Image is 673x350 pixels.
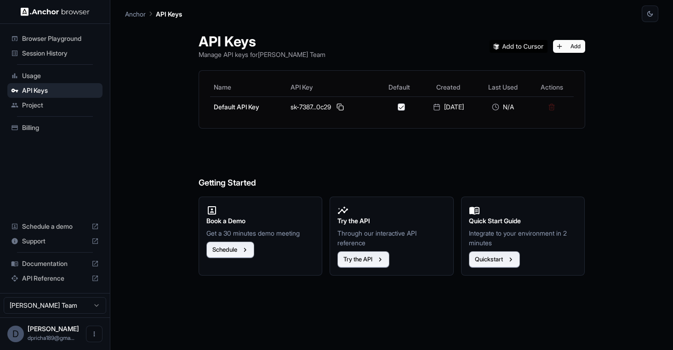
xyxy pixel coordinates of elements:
p: Anchor [125,9,146,19]
button: Open menu [86,326,103,342]
button: Add [553,40,585,53]
th: Last Used [476,78,530,96]
div: API Keys [7,83,103,98]
button: Schedule [206,242,254,258]
div: Support [7,234,103,248]
div: N/A [480,102,526,112]
div: Browser Playground [7,31,103,46]
td: Default API Key [210,96,287,117]
th: Default [378,78,421,96]
button: Try the API [337,251,389,268]
h2: Quick Start Guide [469,216,577,226]
span: Schedule a demo [22,222,88,231]
h2: Book a Demo [206,216,315,226]
div: Documentation [7,256,103,271]
span: Documentation [22,259,88,268]
th: Actions [530,78,574,96]
p: Get a 30 minutes demo meeting [206,228,315,238]
div: D [7,326,24,342]
span: Browser Playground [22,34,99,43]
span: API Keys [22,86,99,95]
h1: API Keys [199,33,325,50]
div: Billing [7,120,103,135]
span: Usage [22,71,99,80]
nav: breadcrumb [125,9,182,19]
p: Through our interactive API reference [337,228,446,248]
th: Created [421,78,476,96]
p: Manage API keys for [PERSON_NAME] Team [199,50,325,59]
span: David Richards [28,325,79,333]
th: Name [210,78,287,96]
h6: Getting Started [199,140,585,190]
h2: Try the API [337,216,446,226]
span: Billing [22,123,99,132]
div: API Reference [7,271,103,286]
div: [DATE] [424,102,473,112]
button: Quickstart [469,251,520,268]
p: Integrate to your environment in 2 minutes [469,228,577,248]
span: Support [22,237,88,246]
img: Anchor Logo [21,7,90,16]
div: Project [7,98,103,113]
div: Session History [7,46,103,61]
img: Add anchorbrowser MCP server to Cursor [490,40,548,53]
div: Schedule a demo [7,219,103,234]
span: Session History [22,49,99,58]
span: dpricha189@gmail.com [28,334,74,341]
div: Usage [7,68,103,83]
p: API Keys [156,9,182,19]
button: Copy API key [335,102,346,113]
span: Project [22,101,99,110]
span: API Reference [22,274,88,283]
div: sk-7387...0c29 [291,102,374,113]
th: API Key [287,78,378,96]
